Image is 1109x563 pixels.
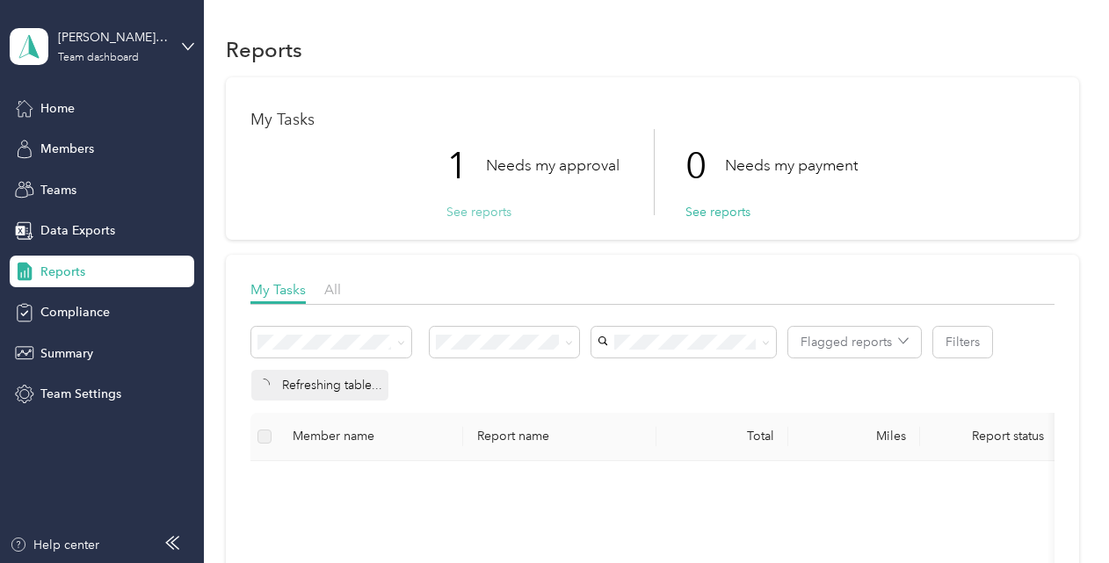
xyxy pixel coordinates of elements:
span: Reports [40,263,85,281]
h1: Reports [226,40,302,59]
p: Needs my approval [486,155,620,177]
span: Report status [934,429,1082,444]
p: 0 [685,129,725,203]
button: Filters [933,327,992,357]
span: Team Settings [40,385,121,403]
div: Total [670,429,774,444]
div: Miles [802,429,906,444]
button: See reports [685,203,750,221]
p: 1 [446,129,486,203]
span: Summary [40,344,93,363]
span: Teams [40,181,76,199]
button: Flagged reports [788,327,921,357]
div: [PERSON_NAME][EMAIL_ADDRESS][PERSON_NAME][DOMAIN_NAME] [58,28,168,47]
span: Members [40,140,94,158]
h1: My Tasks [250,111,1055,129]
span: Data Exports [40,221,115,240]
span: Compliance [40,303,110,321]
div: Member name [293,429,449,444]
button: See reports [446,203,511,221]
iframe: Everlance-gr Chat Button Frame [1011,465,1109,563]
span: Home [40,99,75,118]
p: Needs my payment [725,155,858,177]
span: All [324,281,341,298]
button: Help center [10,536,99,554]
span: My Tasks [250,281,306,298]
th: Report name [463,413,656,461]
div: Team dashboard [58,53,139,63]
th: Member name [279,413,463,461]
div: Refreshing table... [251,370,388,401]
